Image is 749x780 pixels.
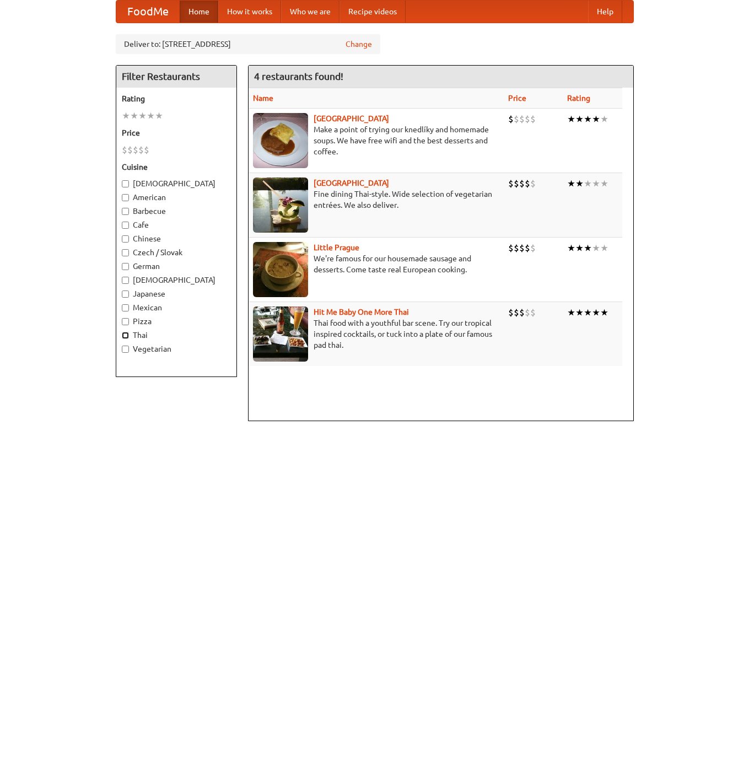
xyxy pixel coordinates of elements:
[180,1,218,23] a: Home
[530,242,536,254] li: $
[575,242,584,254] li: ★
[253,124,500,157] p: Make a point of trying our knedlíky and homemade soups. We have free wifi and the best desserts a...
[584,113,592,125] li: ★
[122,316,231,327] label: Pizza
[116,1,180,23] a: FoodMe
[588,1,622,23] a: Help
[508,177,514,190] li: $
[253,318,500,351] p: Thai food with a youthful bar scene. Try our tropical inspired cocktails, or tuck into a plate of...
[575,306,584,319] li: ★
[508,94,526,103] a: Price
[567,177,575,190] li: ★
[253,253,500,275] p: We're famous for our housemade sausage and desserts. Come taste real European cooking.
[122,275,231,286] label: [DEMOGRAPHIC_DATA]
[122,302,231,313] label: Mexican
[122,144,127,156] li: $
[122,343,231,354] label: Vegetarian
[122,222,129,229] input: Cafe
[122,288,231,299] label: Japanese
[122,304,129,311] input: Mexican
[525,113,530,125] li: $
[525,306,530,319] li: $
[600,306,608,319] li: ★
[346,39,372,50] a: Change
[525,242,530,254] li: $
[600,177,608,190] li: ★
[514,306,519,319] li: $
[122,162,231,173] h5: Cuisine
[253,94,273,103] a: Name
[530,113,536,125] li: $
[122,110,130,122] li: ★
[127,144,133,156] li: $
[584,177,592,190] li: ★
[314,179,389,187] a: [GEOGRAPHIC_DATA]
[600,242,608,254] li: ★
[508,242,514,254] li: $
[525,177,530,190] li: $
[122,249,129,256] input: Czech / Slovak
[584,306,592,319] li: ★
[340,1,406,23] a: Recipe videos
[138,144,144,156] li: $
[116,34,380,54] div: Deliver to: [STREET_ADDRESS]
[253,189,500,211] p: Fine dining Thai-style. Wide selection of vegetarian entrées. We also deliver.
[567,242,575,254] li: ★
[567,94,590,103] a: Rating
[575,177,584,190] li: ★
[144,144,149,156] li: $
[122,318,129,325] input: Pizza
[254,71,343,82] ng-pluralize: 4 restaurants found!
[514,177,519,190] li: $
[155,110,163,122] li: ★
[253,242,308,297] img: littleprague.jpg
[122,127,231,138] h5: Price
[567,113,575,125] li: ★
[584,242,592,254] li: ★
[519,113,525,125] li: $
[116,66,236,88] h4: Filter Restaurants
[147,110,155,122] li: ★
[314,243,359,252] a: Little Prague
[567,306,575,319] li: ★
[122,233,231,244] label: Chinese
[122,206,231,217] label: Barbecue
[514,242,519,254] li: $
[600,113,608,125] li: ★
[122,263,129,270] input: German
[253,113,308,168] img: czechpoint.jpg
[122,247,231,258] label: Czech / Slovak
[592,242,600,254] li: ★
[218,1,281,23] a: How it works
[122,277,129,284] input: [DEMOGRAPHIC_DATA]
[130,110,138,122] li: ★
[314,308,409,316] b: Hit Me Baby One More Thai
[519,242,525,254] li: $
[122,192,231,203] label: American
[592,306,600,319] li: ★
[122,346,129,353] input: Vegetarian
[122,291,129,298] input: Japanese
[122,194,129,201] input: American
[122,332,129,339] input: Thai
[575,113,584,125] li: ★
[508,306,514,319] li: $
[122,261,231,272] label: German
[281,1,340,23] a: Who we are
[592,177,600,190] li: ★
[314,114,389,123] a: [GEOGRAPHIC_DATA]
[519,177,525,190] li: $
[508,113,514,125] li: $
[530,306,536,319] li: $
[519,306,525,319] li: $
[530,177,536,190] li: $
[122,180,129,187] input: [DEMOGRAPHIC_DATA]
[122,208,129,215] input: Barbecue
[138,110,147,122] li: ★
[122,219,231,230] label: Cafe
[133,144,138,156] li: $
[122,330,231,341] label: Thai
